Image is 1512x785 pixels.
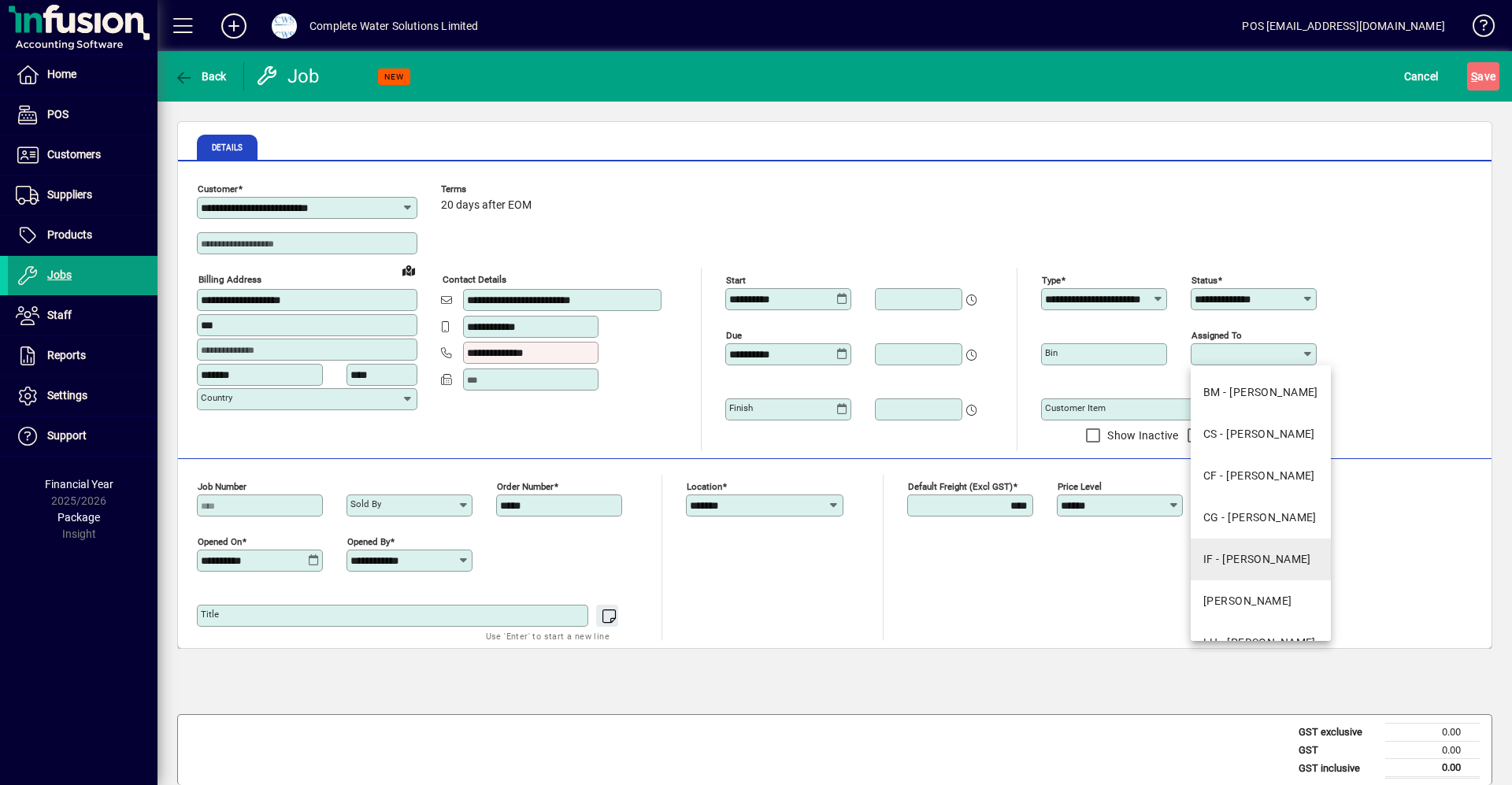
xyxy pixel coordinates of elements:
[1104,428,1178,443] label: Show Inactive
[8,176,157,215] a: Suppliers
[1203,635,1316,651] div: LH - [PERSON_NAME]
[1191,413,1331,455] mat-option: CS - Carl Sladen
[8,296,157,335] a: Staff
[57,511,100,524] span: Package
[1203,426,1315,442] div: CS - [PERSON_NAME]
[47,68,76,80] span: Home
[47,389,87,402] span: Settings
[47,349,86,361] span: Reports
[8,376,157,416] a: Settings
[1045,347,1058,358] mat-label: Bin
[259,12,309,40] button: Profile
[729,402,753,413] mat-label: Finish
[1191,330,1242,341] mat-label: Assigned to
[1191,497,1331,539] mat-option: CG - Crystal Gaiger
[174,70,227,83] span: Back
[170,62,231,91] button: Back
[396,257,421,283] a: View on map
[726,330,742,341] mat-label: Due
[1385,741,1480,759] td: 0.00
[1203,509,1317,526] div: CG - [PERSON_NAME]
[1191,372,1331,413] mat-option: BM - Blair McFarlane
[350,498,381,509] mat-label: Sold by
[1291,741,1385,759] td: GST
[1045,402,1106,413] mat-label: Customer Item
[441,199,532,212] span: 20 days after EOM
[201,392,232,403] mat-label: Country
[497,481,554,492] mat-label: Order number
[47,268,72,281] span: Jobs
[8,216,157,255] a: Products
[1404,64,1439,89] span: Cancel
[8,417,157,456] a: Support
[384,72,404,82] span: NEW
[1467,62,1499,91] button: Save
[1471,70,1477,83] span: S
[198,183,238,194] mat-label: Customer
[1385,759,1480,778] td: 0.00
[47,148,101,161] span: Customers
[1461,3,1492,54] a: Knowledge Base
[1191,580,1331,622] mat-option: JB - Jeff Berkett
[687,481,722,492] mat-label: Location
[1191,275,1217,286] mat-label: Status
[347,536,390,547] mat-label: Opened by
[47,188,92,201] span: Suppliers
[209,12,259,40] button: Add
[1203,468,1315,484] div: CF - [PERSON_NAME]
[1042,275,1061,286] mat-label: Type
[1191,622,1331,664] mat-option: LH - Liam Hendren
[198,481,246,492] mat-label: Job number
[1291,759,1385,778] td: GST inclusive
[726,275,746,286] mat-label: Start
[1203,384,1318,401] div: BM - [PERSON_NAME]
[8,95,157,135] a: POS
[8,336,157,376] a: Reports
[1385,724,1480,742] td: 0.00
[8,135,157,175] a: Customers
[486,627,610,645] mat-hint: Use 'Enter' to start a new line
[47,108,69,120] span: POS
[441,184,535,194] span: Terms
[908,481,1013,492] mat-label: Default Freight (excl GST)
[1400,62,1443,91] button: Cancel
[47,309,72,321] span: Staff
[1191,539,1331,580] mat-option: IF - Ian Fry
[47,429,87,442] span: Support
[1471,64,1495,89] span: ave
[47,228,92,241] span: Products
[198,536,242,547] mat-label: Opened On
[1291,724,1385,742] td: GST exclusive
[1203,551,1311,568] div: IF - [PERSON_NAME]
[309,13,479,39] div: Complete Water Solutions Limited
[1191,455,1331,497] mat-option: CF - Clint Fry
[157,62,244,91] app-page-header-button: Back
[8,55,157,94] a: Home
[1058,481,1102,492] mat-label: Price Level
[256,64,323,89] div: Job
[1242,13,1445,39] div: POS [EMAIL_ADDRESS][DOMAIN_NAME]
[201,609,219,620] mat-label: Title
[45,478,113,491] span: Financial Year
[1203,593,1292,609] div: [PERSON_NAME]
[212,144,243,152] span: Details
